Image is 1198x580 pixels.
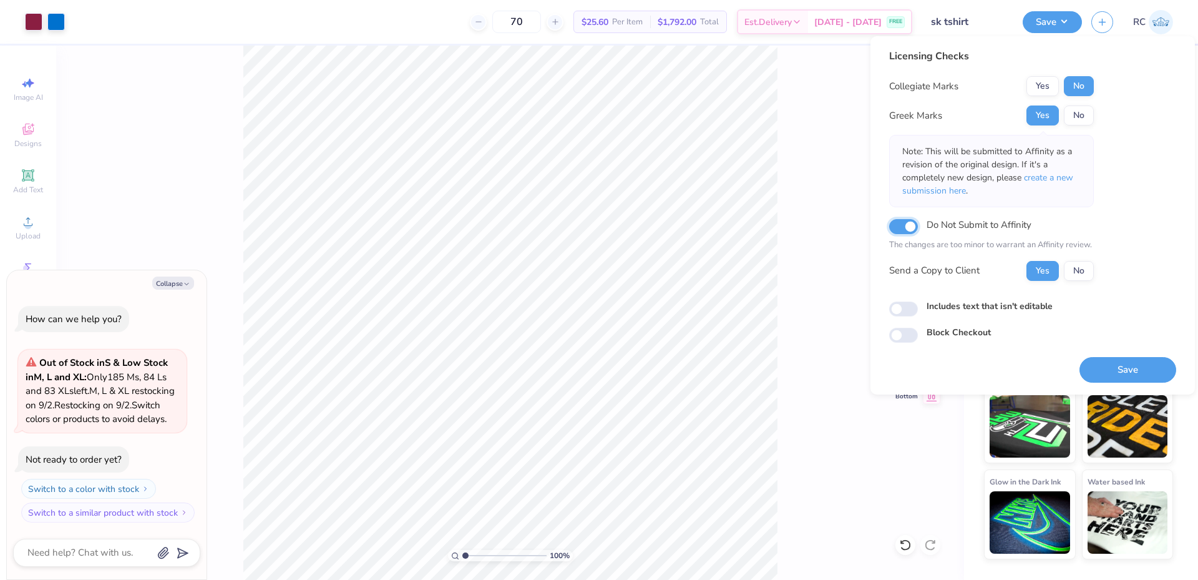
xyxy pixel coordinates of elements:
[26,453,122,466] div: Not ready to order yet?
[1064,261,1094,281] button: No
[889,263,980,278] div: Send a Copy to Client
[26,356,168,383] strong: & Low Stock in M, L and XL :
[14,92,43,102] span: Image AI
[1064,76,1094,96] button: No
[142,485,149,493] img: Switch to a color with stock
[1026,76,1059,96] button: Yes
[902,145,1081,197] p: Note: This will be submitted to Affinity as a revision of the original design. If it's a complete...
[1088,475,1145,488] span: Water based Ink
[152,277,194,290] button: Collapse
[21,479,156,499] button: Switch to a color with stock
[16,231,41,241] span: Upload
[889,49,1094,64] div: Licensing Checks
[814,16,882,29] span: [DATE] - [DATE]
[1079,357,1176,383] button: Save
[700,16,719,29] span: Total
[990,475,1061,488] span: Glow in the Dark Ink
[21,503,195,523] button: Switch to a similar product with stock
[744,16,792,29] span: Est. Delivery
[26,356,175,425] span: Only 185 Ms, 84 Ls and 83 XLs left. M, L & XL restocking on 9/2. Restocking on 9/2. Switch colors...
[612,16,643,29] span: Per Item
[1026,261,1059,281] button: Yes
[922,9,1013,34] input: Untitled Design
[927,326,991,339] label: Block Checkout
[14,139,42,149] span: Designs
[550,550,570,561] span: 100 %
[889,109,942,123] div: Greek Marks
[13,185,43,195] span: Add Text
[1023,11,1082,33] button: Save
[990,491,1070,554] img: Glow in the Dark Ink
[1133,15,1146,29] span: RC
[39,356,113,369] strong: Out of Stock in S
[895,392,918,401] span: Bottom
[889,17,902,26] span: FREE
[1133,10,1173,34] a: RC
[1088,491,1168,554] img: Water based Ink
[1064,106,1094,125] button: No
[492,11,541,33] input: – –
[1088,395,1168,458] img: Metallic & Glitter Ink
[1026,106,1059,125] button: Yes
[658,16,696,29] span: $1,792.00
[582,16,608,29] span: $25.60
[1149,10,1173,34] img: Rio Cabojoc
[889,239,1094,252] p: The changes are too minor to warrant an Affinity review.
[927,300,1053,313] label: Includes text that isn't editable
[889,79,958,94] div: Collegiate Marks
[927,217,1031,233] label: Do Not Submit to Affinity
[180,509,188,516] img: Switch to a similar product with stock
[26,313,122,325] div: How can we help you?
[990,395,1070,458] img: Neon Ink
